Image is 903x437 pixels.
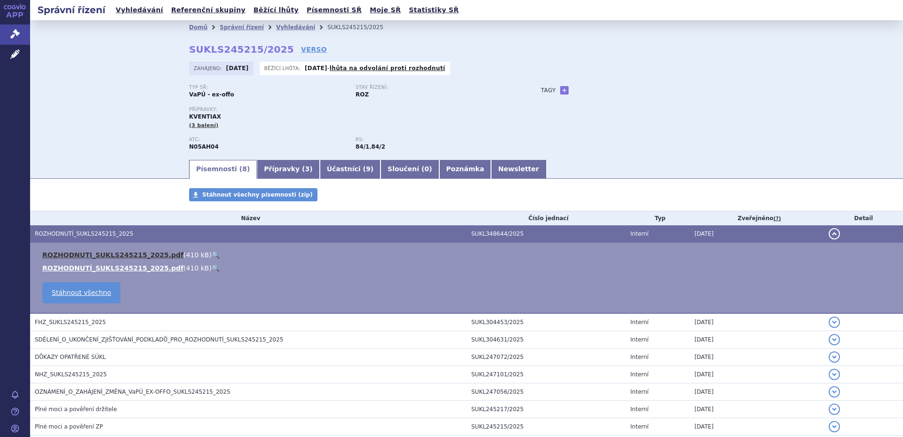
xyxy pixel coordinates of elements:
[42,251,183,259] a: ROZHODNUTI_SUKLS245215_2025.pdf
[35,389,230,395] span: OZNÁMENÍ_O_ZAHÁJENÍ_ZMĚNA_VaPÚ_EX-OFFO_SUKLS245215_2025
[42,263,894,273] li: ( )
[690,383,824,401] td: [DATE]
[467,331,626,349] td: SUKL304631/2025
[824,211,903,225] th: Detail
[467,349,626,366] td: SUKL247072/2025
[467,225,626,243] td: SUKL348644/2025
[189,44,294,55] strong: SUKLS245215/2025
[35,423,103,430] span: Plné moci a pověření ZP
[630,406,649,413] span: Interní
[35,230,133,237] span: ROZHODNUTÍ_SUKLS245215_2025
[356,137,522,151] div: ,
[330,65,445,72] a: lhůta na odvolání proti rozhodnutí
[257,160,319,179] a: Přípravky (3)
[35,336,283,343] span: SDĚLENÍ_O_UKONČENÍ_ZJIŠŤOVÁNÍ_PODKLADŮ_PRO_ROZHODNUTÍ_SUKLS245215_2025
[630,423,649,430] span: Interní
[42,264,183,272] a: ROZHODNUTÍ_SUKLS245215_2025.pdf
[467,401,626,418] td: SUKL245217/2025
[467,383,626,401] td: SUKL247056/2025
[630,319,649,326] span: Interní
[189,91,234,98] strong: VaPÚ - ex-offo
[439,160,491,179] a: Poznámka
[186,264,209,272] span: 410 kB
[276,24,315,31] a: Vyhledávání
[829,404,840,415] button: detail
[30,211,467,225] th: Název
[35,354,106,360] span: DŮKAZY OPATŘENÉ SÚKL
[189,160,257,179] a: Písemnosti (8)
[226,65,249,72] strong: [DATE]
[189,137,346,143] p: ATC:
[467,313,626,331] td: SUKL304453/2025
[356,91,369,98] strong: ROZ
[372,143,385,150] strong: antipsychotika třetí volby - speciální, p.o.
[356,85,513,90] p: Stav řízení:
[356,143,369,150] strong: antipsychotika druhé volby při selhání risperidonu, p.o.
[194,64,223,72] span: Zahájeno:
[630,230,649,237] span: Interní
[560,86,569,95] a: +
[305,165,310,173] span: 3
[35,371,107,378] span: NHZ_SUKLS245215_2025
[356,137,513,143] p: RS:
[630,371,649,378] span: Interní
[320,160,380,179] a: Účastníci (9)
[829,317,840,328] button: detail
[829,386,840,397] button: detail
[829,228,840,239] button: detail
[630,336,649,343] span: Interní
[467,418,626,436] td: SUKL245215/2025
[251,4,301,16] a: Běžící lhůty
[212,264,220,272] a: 🔍
[220,24,264,31] a: Správní řízení
[189,143,219,150] strong: KVETIAPIN
[264,64,302,72] span: Běžící lhůta:
[630,354,649,360] span: Interní
[189,188,317,201] a: Stáhnout všechny písemnosti (zip)
[690,313,824,331] td: [DATE]
[630,389,649,395] span: Interní
[202,191,313,198] span: Stáhnout všechny písemnosti (zip)
[829,369,840,380] button: detail
[113,4,166,16] a: Vyhledávání
[367,4,404,16] a: Moje SŘ
[304,4,364,16] a: Písemnosti SŘ
[690,225,824,243] td: [DATE]
[690,418,824,436] td: [DATE]
[829,351,840,363] button: detail
[690,349,824,366] td: [DATE]
[186,251,209,259] span: 410 kB
[189,85,346,90] p: Typ SŘ:
[189,122,219,128] span: (3 balení)
[35,406,117,413] span: Plné moci a pověření držitele
[305,65,327,72] strong: [DATE]
[467,211,626,225] th: Číslo jednací
[327,20,396,34] li: SUKLS245215/2025
[189,113,221,120] span: KVENTIAX
[829,334,840,345] button: detail
[301,45,327,54] a: VERSO
[690,331,824,349] td: [DATE]
[774,215,781,222] abbr: (?)
[541,85,556,96] h3: Tagy
[366,165,371,173] span: 9
[467,366,626,383] td: SUKL247101/2025
[30,3,113,16] h2: Správní řízení
[242,165,247,173] span: 8
[189,24,207,31] a: Domů
[189,107,522,112] p: Přípravky:
[690,211,824,225] th: Zveřejněno
[829,421,840,432] button: detail
[305,64,445,72] p: -
[424,165,429,173] span: 0
[168,4,248,16] a: Referenční skupiny
[42,250,894,260] li: ( )
[690,401,824,418] td: [DATE]
[380,160,439,179] a: Sloučení (0)
[212,251,220,259] a: 🔍
[35,319,106,326] span: FHZ_SUKLS245215_2025
[406,4,461,16] a: Statistiky SŘ
[42,282,120,303] a: Stáhnout všechno
[491,160,546,179] a: Newsletter
[690,366,824,383] td: [DATE]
